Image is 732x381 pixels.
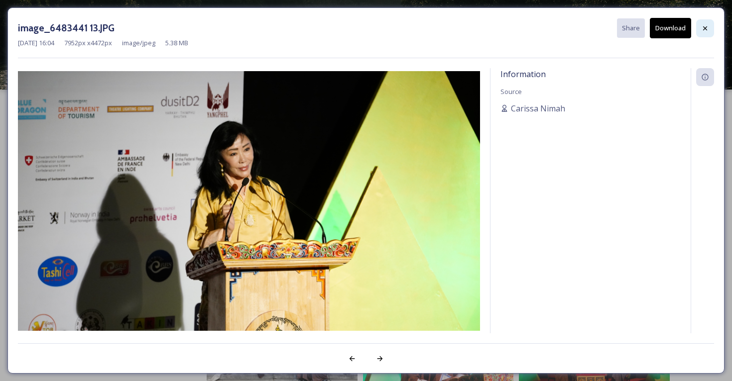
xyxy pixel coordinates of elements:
[500,69,546,80] span: Information
[650,18,691,38] button: Download
[500,87,522,96] span: Source
[18,38,54,48] span: [DATE] 16:04
[64,38,112,48] span: 7952 px x 4472 px
[165,38,188,48] span: 5.38 MB
[617,18,645,38] button: Share
[18,21,115,35] h3: image_6483441 13.JPG
[122,38,155,48] span: image/jpeg
[511,102,565,114] span: Carissa Nimah
[18,71,480,331] img: image_6483441%2013.JPG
